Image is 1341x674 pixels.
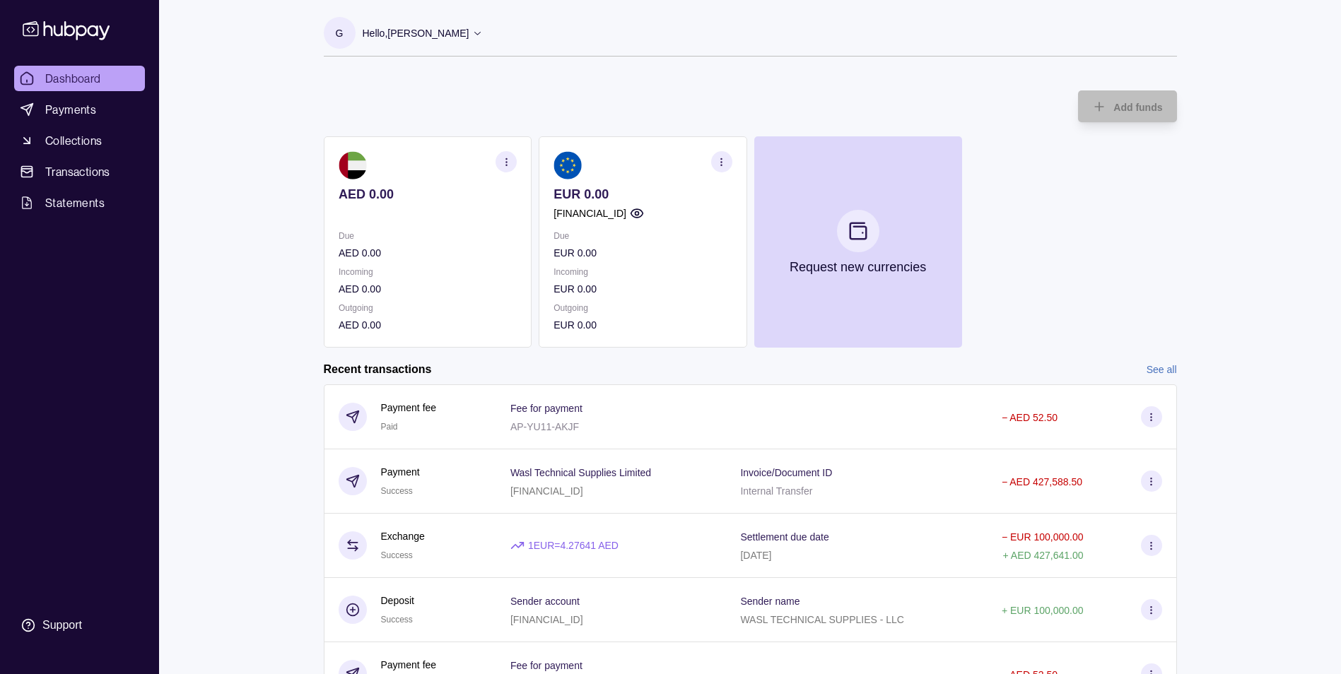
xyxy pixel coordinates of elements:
p: AED 0.00 [339,245,517,261]
p: Payment [381,464,420,480]
img: ae [339,151,367,179]
p: Exchange [381,528,425,544]
p: Deposit [381,593,414,608]
a: Payments [14,97,145,122]
p: [DATE] [740,550,771,561]
a: Transactions [14,159,145,184]
span: Dashboard [45,70,101,87]
p: 1 EUR = 4.27641 AED [528,538,619,553]
span: Success [381,615,413,625]
p: EUR 0.00 [554,187,732,202]
p: EUR 0.00 [554,317,732,333]
p: Outgoing [554,300,732,316]
a: Collections [14,128,145,153]
span: Success [381,550,413,560]
p: Internal Transfer [740,485,812,497]
p: + EUR 100,000.00 [1002,605,1084,616]
span: Paid [381,422,398,432]
p: Outgoing [339,300,517,316]
a: Support [14,610,145,640]
p: EUR 0.00 [554,245,732,261]
p: AP-YU11-AKJF [510,421,579,432]
p: AED 0.00 [339,281,517,297]
a: See all [1147,362,1177,377]
p: − AED 52.50 [1002,412,1058,423]
p: Sender name [740,596,800,607]
span: Transactions [45,163,110,180]
p: Wasl Technical Supplies Limited [510,467,651,478]
p: Settlement due date [740,531,828,543]
img: eu [554,151,582,179]
p: − AED 427,588.50 [1002,476,1082,487]
p: + AED 427,641.00 [1003,550,1084,561]
button: Request new currencies [754,136,961,348]
p: Fee for payment [510,403,582,414]
p: AED 0.00 [339,187,517,202]
p: Payment fee [381,657,437,673]
p: Incoming [339,264,517,280]
h2: Recent transactions [324,362,432,377]
p: Invoice/Document ID [740,467,832,478]
p: Request new currencies [790,259,926,275]
p: WASL TECHNICAL SUPPLIES - LLC [740,614,904,625]
p: Incoming [554,264,732,280]
p: [FINANCIAL_ID] [510,614,583,625]
p: [FINANCIAL_ID] [510,485,583,497]
button: Add funds [1078,90,1176,122]
span: Statements [45,194,105,211]
p: [FINANCIAL_ID] [554,206,626,221]
div: Support [42,617,82,633]
p: − EUR 100,000.00 [1002,531,1084,543]
p: AED 0.00 [339,317,517,333]
p: Hello, [PERSON_NAME] [363,25,469,41]
span: Collections [45,132,102,149]
a: Statements [14,190,145,215]
span: Add funds [1113,102,1162,113]
p: EUR 0.00 [554,281,732,297]
a: Dashboard [14,66,145,91]
p: Payment fee [381,400,437,415]
p: G [336,25,344,41]
p: Due [339,228,517,244]
p: Due [554,228,732,244]
p: Fee for payment [510,660,582,671]
span: Success [381,486,413,496]
span: Payments [45,101,96,118]
p: Sender account [510,596,580,607]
